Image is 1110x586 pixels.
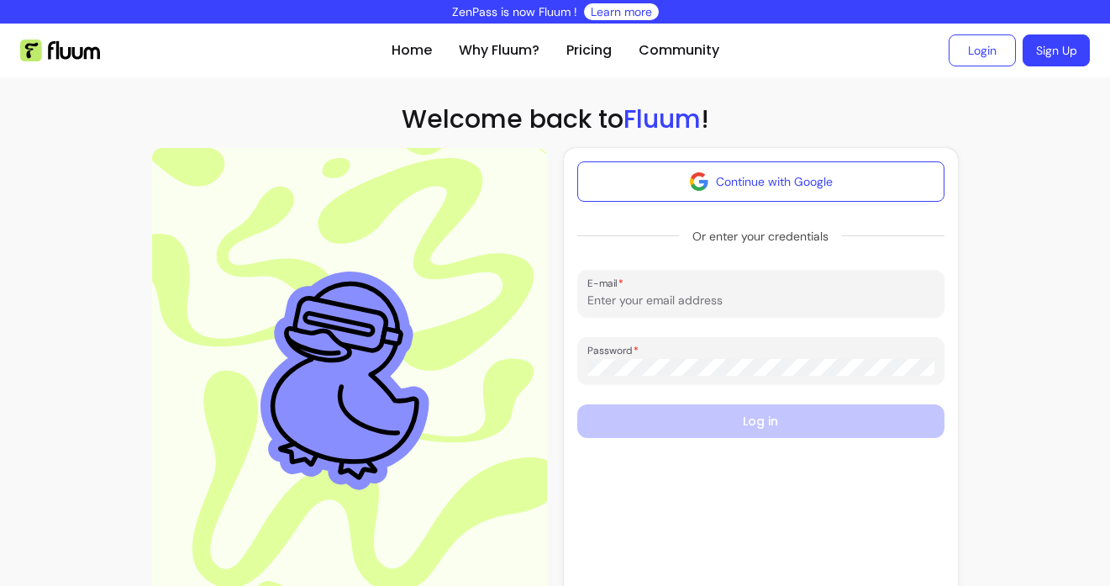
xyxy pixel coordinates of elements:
a: Why Fluum? [459,40,539,61]
a: Home [392,40,432,61]
label: E-mail [587,276,629,290]
button: Continue with Google [577,161,944,202]
img: Aesthetic image [245,257,454,501]
p: ZenPass is now Fluum ! [452,3,577,20]
img: Fluum Logo [20,40,100,61]
a: Sign Up [1023,34,1090,66]
input: Password [587,359,934,376]
a: Pricing [566,40,612,61]
a: Learn more [591,3,652,20]
img: avatar [689,172,709,192]
label: Password [587,343,644,357]
span: Or enter your credentials [679,221,842,251]
a: Community [639,40,719,61]
a: Login [949,34,1016,66]
input: E-mail [587,292,934,309]
span: Fluum [623,101,701,137]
